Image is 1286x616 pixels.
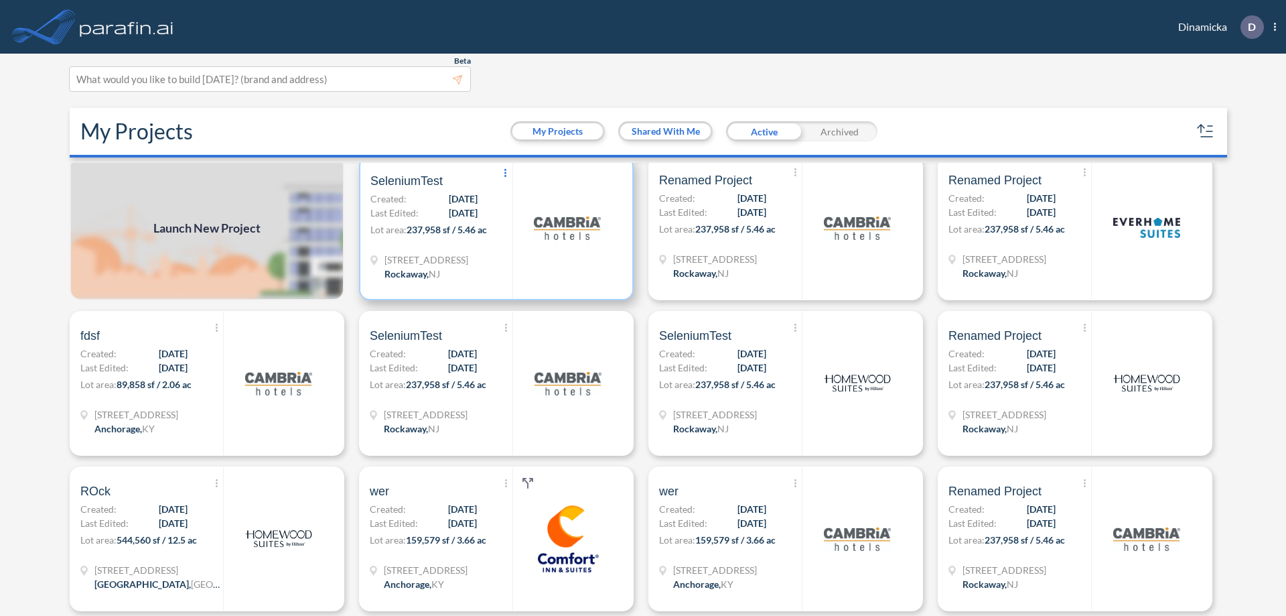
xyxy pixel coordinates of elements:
img: logo [534,194,601,261]
div: Rockaway, NJ [673,266,729,280]
span: 159,579 sf / 3.66 ac [406,534,486,546]
span: Lot area: [948,379,985,390]
span: Rockaway , [673,267,717,279]
div: Houston, TX [94,577,222,591]
span: 13835 Beaumont Hwy [94,563,222,577]
img: logo [824,194,891,261]
div: Dinamicka [1158,15,1276,39]
span: [DATE] [1027,516,1056,530]
span: 1899 Evergreen Rd [94,408,178,422]
span: NJ [717,267,729,279]
span: KY [721,578,733,590]
span: 321 Mt Hope Ave [962,252,1046,266]
img: logo [534,505,601,572]
span: Last Edited: [80,516,129,530]
span: 1790 Evergreen Rd [384,563,468,577]
img: logo [1113,350,1180,417]
span: 321 Mt Hope Ave [962,408,1046,422]
span: 321 Mt Hope Ave [384,253,468,267]
span: Lot area: [659,534,695,546]
span: Last Edited: [370,206,419,220]
img: logo [1113,194,1180,261]
span: [DATE] [1027,347,1056,361]
span: SeleniumTest [370,328,442,344]
a: SeleniumTestCreated:[DATE]Last Edited:[DATE]Lot area:237,958 sf / 5.46 ac[STREET_ADDRESS]Rockaway... [354,156,643,300]
span: Lot area: [659,379,695,390]
span: Last Edited: [948,361,997,375]
span: KY [431,578,444,590]
span: [DATE] [1027,361,1056,375]
span: [DATE] [448,502,477,516]
span: [DATE] [737,191,766,205]
span: 321 Mt Hope Ave [673,252,757,266]
img: logo [245,505,312,572]
a: werCreated:[DATE]Last Edited:[DATE]Lot area:159,579 sf / 3.66 ac[STREET_ADDRESS]Anchorage,KYlogo [354,467,643,611]
span: 159,579 sf / 3.66 ac [695,534,776,546]
span: Created: [370,347,406,361]
span: Anchorage , [94,423,142,434]
span: fdsf [80,328,100,344]
button: sort [1195,121,1216,142]
img: add [70,156,344,300]
span: Rockaway , [673,423,717,434]
span: Lot area: [948,534,985,546]
span: [DATE] [737,361,766,375]
a: werCreated:[DATE]Last Edited:[DATE]Lot area:159,579 sf / 3.66 ac[STREET_ADDRESS]Anchorage,KYlogo [643,467,932,611]
img: logo [77,13,176,40]
div: Active [726,121,802,141]
span: [DATE] [159,516,188,530]
span: Rockaway , [384,268,429,280]
span: Lot area: [948,223,985,235]
span: NJ [717,423,729,434]
span: NJ [1007,267,1018,279]
span: [DATE] [159,502,188,516]
div: Rockaway, NJ [962,422,1018,436]
h2: My Projects [80,119,193,144]
span: Lot area: [370,534,406,546]
span: NJ [429,268,440,280]
span: wer [370,483,389,499]
span: Rockaway , [384,423,428,434]
span: Rockaway , [962,423,1007,434]
span: Lot area: [80,534,117,546]
span: Anchorage , [673,578,721,590]
span: 237,958 sf / 5.46 ac [695,379,776,390]
span: 237,958 sf / 5.46 ac [985,534,1065,546]
span: 237,958 sf / 5.46 ac [695,223,776,235]
span: 237,958 sf / 5.46 ac [985,223,1065,235]
div: Rockaway, NJ [384,267,440,281]
span: Last Edited: [370,516,418,530]
a: SeleniumTestCreated:[DATE]Last Edited:[DATE]Lot area:237,958 sf / 5.46 ac[STREET_ADDRESS]Rockaway... [643,311,932,456]
span: 544,560 sf / 12.5 ac [117,534,197,546]
a: Renamed ProjectCreated:[DATE]Last Edited:[DATE]Lot area:237,958 sf / 5.46 ac[STREET_ADDRESS]Rocka... [932,311,1222,456]
span: 321 Mt Hope Ave [962,563,1046,577]
div: Anchorage, KY [94,422,155,436]
span: Created: [370,192,407,206]
span: Rockaway , [962,267,1007,279]
span: Created: [659,347,695,361]
span: Renamed Project [948,328,1042,344]
span: Last Edited: [659,205,707,219]
a: Renamed ProjectCreated:[DATE]Last Edited:[DATE]Lot area:237,958 sf / 5.46 ac[STREET_ADDRESS]Rocka... [643,156,932,300]
div: Archived [802,121,877,141]
span: Last Edited: [659,516,707,530]
span: NJ [428,423,439,434]
span: Created: [948,191,985,205]
div: Rockaway, NJ [962,266,1018,280]
span: [DATE] [1027,502,1056,516]
img: logo [245,350,312,417]
span: Lot area: [659,223,695,235]
span: Created: [80,347,117,361]
span: Beta [454,56,471,66]
span: [GEOGRAPHIC_DATA] , [94,578,191,590]
span: NJ [1007,423,1018,434]
span: [DATE] [737,205,766,219]
span: Created: [659,191,695,205]
div: Rockaway, NJ [384,422,439,436]
span: ROck [80,483,111,499]
span: 1790 Evergreen Rd [673,563,757,577]
span: [DATE] [737,516,766,530]
span: [GEOGRAPHIC_DATA] [191,578,287,590]
img: logo [824,505,891,572]
span: 237,958 sf / 5.46 ac [407,224,487,235]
